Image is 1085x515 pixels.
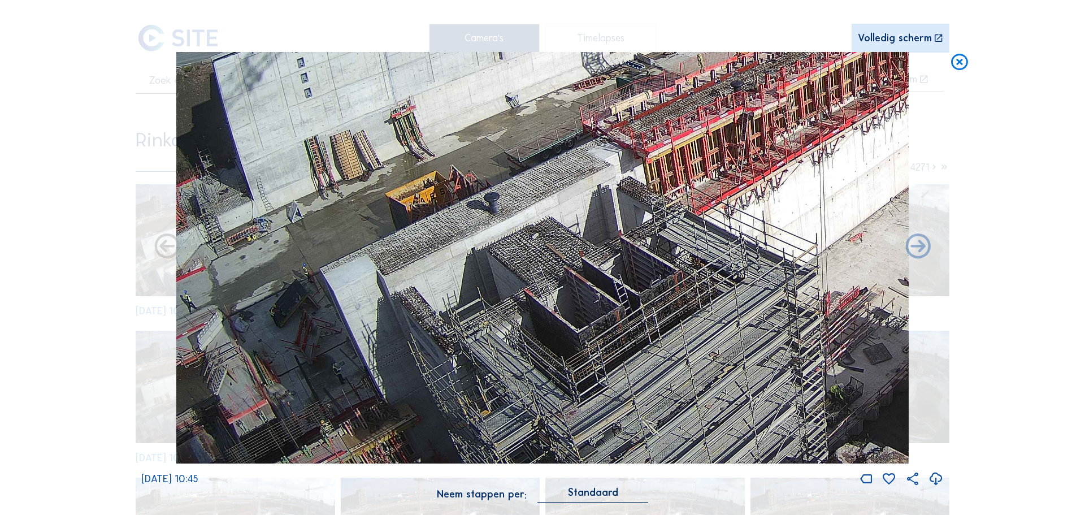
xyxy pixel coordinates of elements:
[176,52,909,464] img: Image
[437,490,527,500] div: Neem stappen per:
[903,232,933,262] i: Back
[537,487,648,503] div: Standaard
[141,473,198,485] span: [DATE] 10:45
[152,232,182,262] i: Forward
[568,487,618,497] div: Standaard
[858,33,932,44] div: Volledig scherm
